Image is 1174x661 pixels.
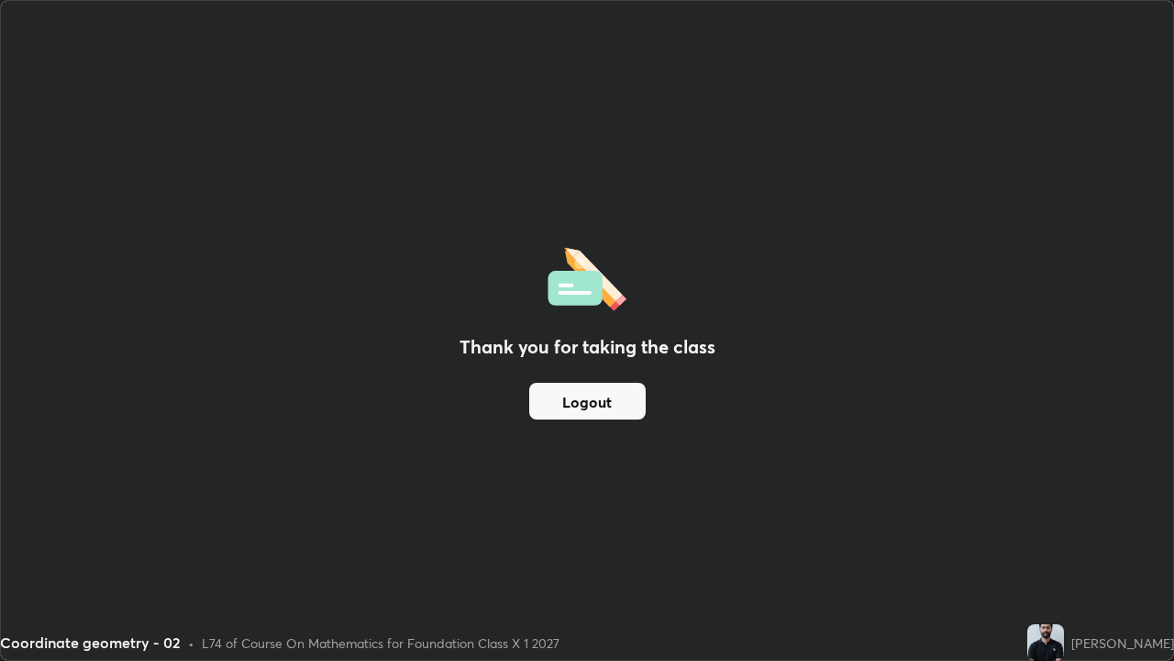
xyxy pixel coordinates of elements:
[188,633,194,653] div: •
[1027,624,1064,661] img: e085ba1f86984e2686c0a7d087b7734a.jpg
[548,241,626,311] img: offlineFeedback.1438e8b3.svg
[1071,633,1174,653] div: [PERSON_NAME]
[202,633,559,653] div: L74 of Course On Mathematics for Foundation Class X 1 2027
[460,333,715,361] h2: Thank you for taking the class
[529,383,646,420] button: Logout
